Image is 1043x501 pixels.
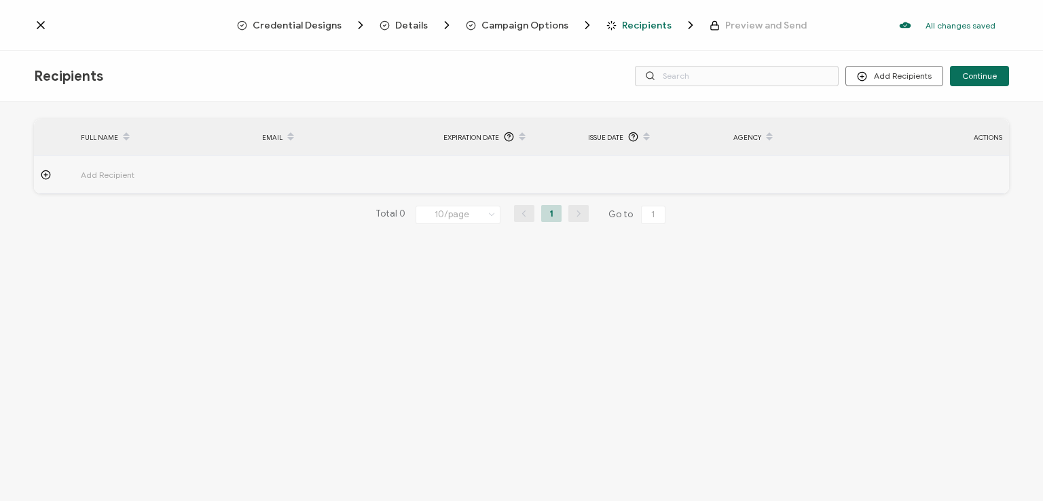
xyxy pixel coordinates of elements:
[74,126,255,149] div: FULL NAME
[880,130,1009,145] div: ACTIONS
[727,126,872,149] div: Agency
[237,18,807,32] div: Breadcrumb
[466,18,594,32] span: Campaign Options
[255,126,437,149] div: EMAIL
[541,205,562,222] li: 1
[608,205,668,224] span: Go to
[34,68,103,85] span: Recipients
[253,20,342,31] span: Credential Designs
[845,66,943,86] button: Add Recipients
[725,20,807,31] span: Preview and Send
[962,72,997,80] span: Continue
[635,66,839,86] input: Search
[975,436,1043,501] iframe: Chat Widget
[481,20,568,31] span: Campaign Options
[395,20,428,31] span: Details
[710,20,807,31] span: Preview and Send
[237,18,367,32] span: Credential Designs
[926,20,995,31] p: All changes saved
[622,20,672,31] span: Recipients
[606,18,697,32] span: Recipients
[376,205,405,224] span: Total 0
[416,206,500,224] input: Select
[443,130,499,145] span: Expiration Date
[588,130,623,145] span: Issue Date
[380,18,454,32] span: Details
[81,167,210,183] span: Add Recipient
[950,66,1009,86] button: Continue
